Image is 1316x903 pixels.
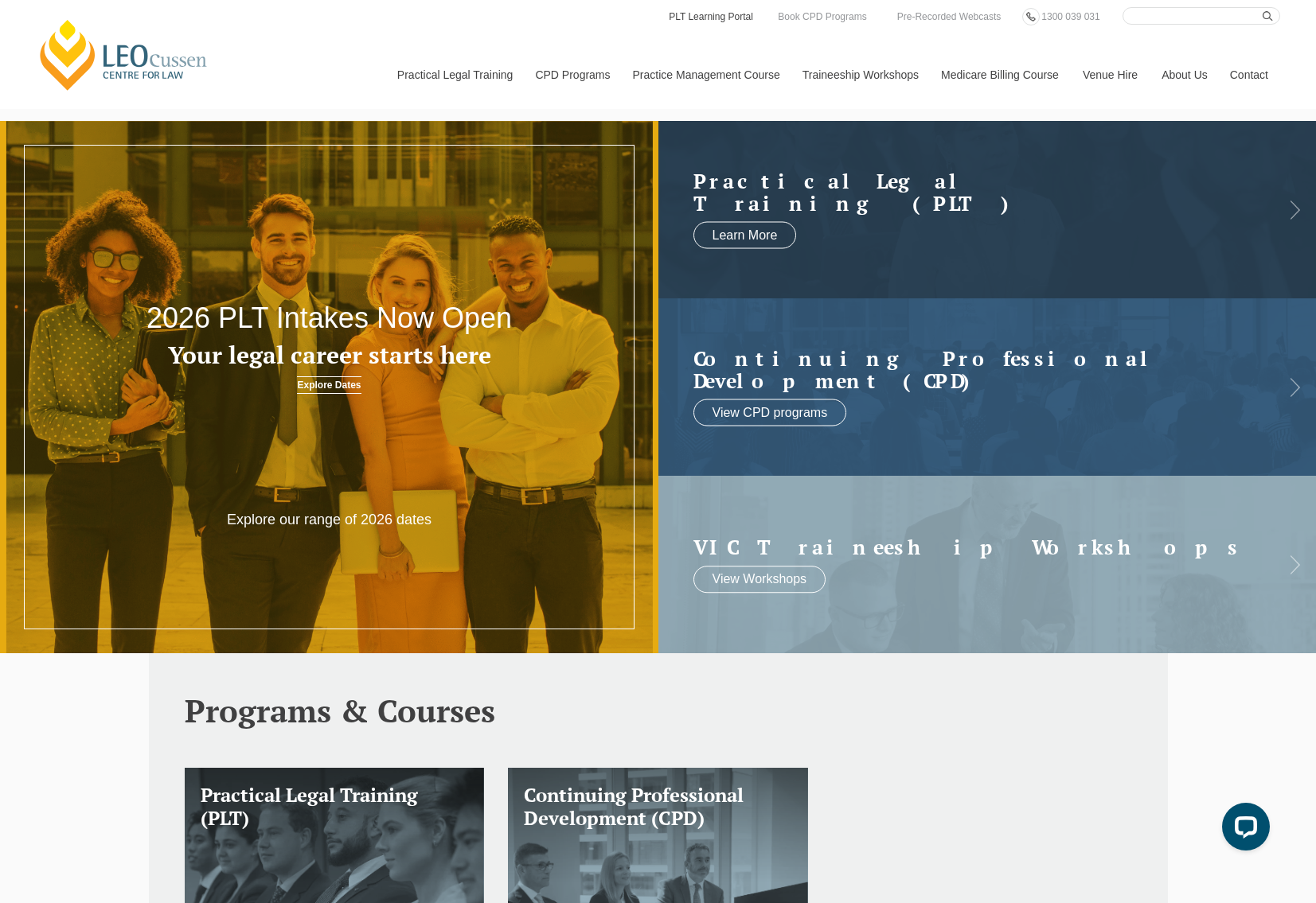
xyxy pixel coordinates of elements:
[667,8,755,25] a: PLT Learning Portal
[131,302,526,334] h2: 2026 PLT Intakes Now Open
[621,41,791,109] a: Practice Management Course
[1150,41,1218,109] a: About Us
[1041,11,1099,22] span: 1300 039 031
[524,784,792,830] h3: Continuing Professional Development (CPD)
[693,170,1250,214] h2: Practical Legal Training (PLT)
[693,170,1250,214] a: Practical LegalTraining (PLT)
[297,376,361,394] a: Explore Dates
[1218,41,1280,109] a: Contact
[693,222,797,249] a: Learn More
[893,8,1006,25] a: Pre-Recorded Webcasts
[185,693,1132,728] h2: Programs & Courses
[774,8,870,25] a: Book CPD Programs
[791,41,929,109] a: Traineeship Workshops
[929,41,1071,109] a: Medicare Billing Course
[1037,8,1103,25] a: 1300 039 031
[197,511,461,529] p: Explore our range of 2026 dates
[1071,41,1150,109] a: Venue Hire
[693,566,826,593] a: View Workshops
[693,536,1250,559] a: VIC Traineeship Workshops
[693,348,1250,391] a: Continuing ProfessionalDevelopment (CPD)
[693,399,847,426] a: View CPD programs
[693,348,1250,391] h2: Continuing Professional Development (CPD)
[201,784,469,830] h3: Practical Legal Training (PLT)
[385,41,524,109] a: Practical Legal Training
[523,41,620,109] a: CPD Programs
[36,18,212,92] a: [PERSON_NAME] Centre for Law
[1209,796,1276,863] iframe: LiveChat chat widget
[131,342,526,368] h3: Your legal career starts here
